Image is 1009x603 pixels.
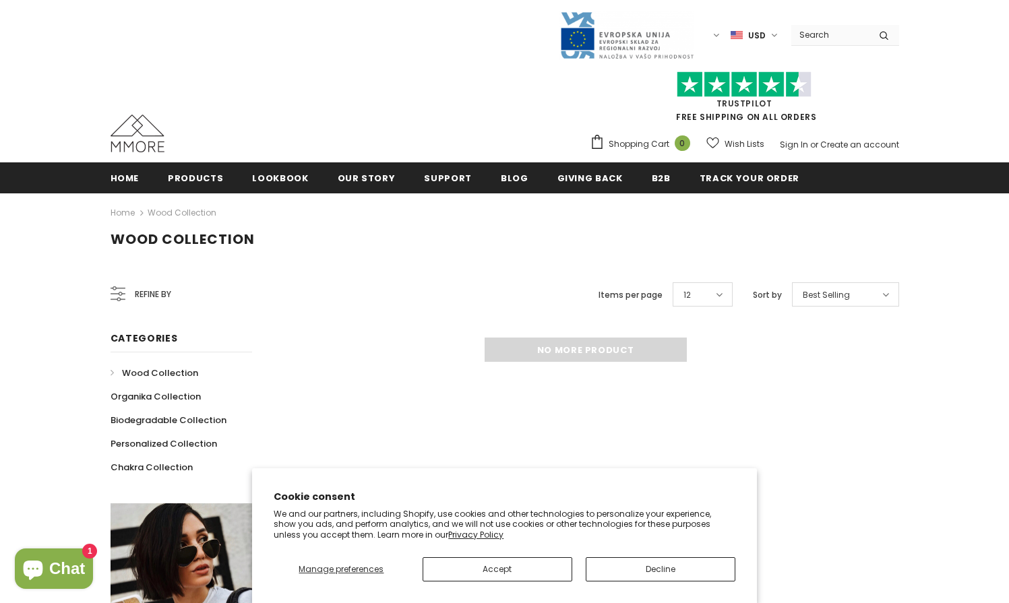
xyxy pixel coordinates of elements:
[111,414,226,426] span: Biodegradable Collection
[810,139,818,150] span: or
[609,137,669,151] span: Shopping Cart
[731,30,743,41] img: USD
[111,361,198,385] a: Wood Collection
[559,11,694,60] img: Javni Razpis
[675,135,690,151] span: 0
[501,172,528,185] span: Blog
[557,172,623,185] span: Giving back
[716,98,772,109] a: Trustpilot
[111,115,164,152] img: MMORE Cases
[559,29,694,40] a: Javni Razpis
[820,139,899,150] a: Create an account
[274,490,735,504] h2: Cookie consent
[791,25,869,44] input: Search Site
[803,288,850,302] span: Best Selling
[424,162,472,193] a: support
[111,331,178,345] span: Categories
[677,71,812,98] img: Trust Pilot Stars
[590,134,697,154] a: Shopping Cart 0
[148,207,216,218] a: Wood Collection
[338,162,396,193] a: Our Story
[111,432,217,455] a: Personalized Collection
[586,557,735,581] button: Decline
[111,385,201,408] a: Organika Collection
[111,230,255,249] span: Wood Collection
[274,509,735,540] p: We and our partners, including Shopify, use cookies and other technologies to personalize your ex...
[111,172,140,185] span: Home
[111,390,201,403] span: Organika Collection
[111,461,193,474] span: Chakra Collection
[652,172,671,185] span: B2B
[168,162,223,193] a: Products
[599,288,663,302] label: Items per page
[448,529,503,540] a: Privacy Policy
[683,288,691,302] span: 12
[780,139,808,150] a: Sign In
[274,557,408,581] button: Manage preferences
[557,162,623,193] a: Giving back
[652,162,671,193] a: B2B
[700,162,799,193] a: Track your order
[753,288,782,302] label: Sort by
[168,172,223,185] span: Products
[423,557,572,581] button: Accept
[135,287,171,302] span: Refine by
[111,437,217,450] span: Personalized Collection
[338,172,396,185] span: Our Story
[424,172,472,185] span: support
[111,455,193,479] a: Chakra Collection
[252,172,308,185] span: Lookbook
[700,172,799,185] span: Track your order
[590,77,899,123] span: FREE SHIPPING ON ALL ORDERS
[706,132,764,156] a: Wish Lists
[501,162,528,193] a: Blog
[725,137,764,151] span: Wish Lists
[111,408,226,432] a: Biodegradable Collection
[252,162,308,193] a: Lookbook
[11,548,97,592] inbox-online-store-chat: Shopify online store chat
[748,29,766,42] span: USD
[299,563,384,575] span: Manage preferences
[111,205,135,221] a: Home
[111,162,140,193] a: Home
[122,367,198,379] span: Wood Collection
